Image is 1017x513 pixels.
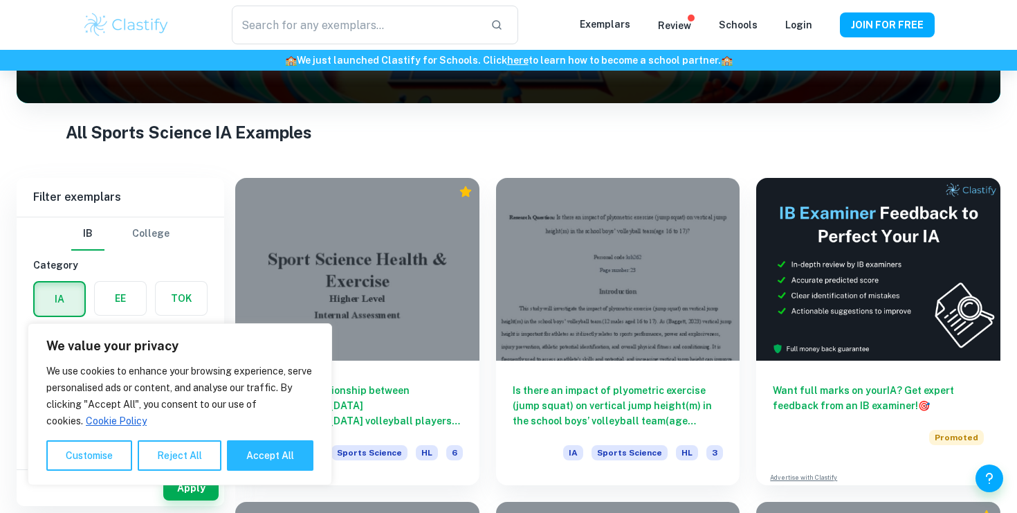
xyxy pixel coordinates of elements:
[46,363,313,429] p: We use cookies to enhance your browsing experience, serve personalised ads or content, and analys...
[285,55,297,66] span: 🏫
[721,55,733,66] span: 🏫
[756,178,1000,361] img: Thumbnail
[3,53,1014,68] h6: We just launched Clastify for Schools. Click to learn how to become a school partner.
[66,120,951,145] h1: All Sports Science IA Examples
[513,383,724,429] h6: Is there an impact of plyometric exercise (jump squat) on vertical jump height(m) in the school b...
[156,282,207,315] button: TOK
[719,19,758,30] a: Schools
[163,476,219,501] button: Apply
[17,178,224,217] h6: Filter exemplars
[658,18,691,33] p: Review
[235,178,479,485] a: What is the relationship between [DEMOGRAPHIC_DATA] [DEMOGRAPHIC_DATA] volleyball players lower-b...
[331,445,407,460] span: Sports Science
[563,445,583,460] span: IA
[676,445,698,460] span: HL
[756,178,1000,485] a: Want full marks on yourIA? Get expert feedback from an IB examiner!PromotedAdvertise with Clastify
[446,445,463,460] span: 6
[785,19,812,30] a: Login
[252,383,463,429] h6: What is the relationship between [DEMOGRAPHIC_DATA] [DEMOGRAPHIC_DATA] volleyball players lower-b...
[592,445,668,460] span: Sports Science
[71,217,169,251] div: Filter type choice
[773,383,984,413] h6: Want full marks on your IA ? Get expert feedback from an IB examiner!
[85,415,147,427] a: Cookie Policy
[929,430,984,445] span: Promoted
[35,282,84,316] button: IA
[46,440,132,471] button: Customise
[71,217,104,251] button: IB
[132,217,169,251] button: College
[227,440,313,471] button: Accept All
[496,178,740,485] a: Is there an impact of plyometric exercise (jump squat) on vertical jump height(m) in the school b...
[918,400,930,411] span: 🎯
[138,440,221,471] button: Reject All
[580,17,630,32] p: Exemplars
[232,6,479,44] input: Search for any exemplars...
[770,473,837,483] a: Advertise with Clastify
[507,55,529,66] a: here
[706,445,723,460] span: 3
[840,12,935,37] button: JOIN FOR FREE
[459,185,473,199] div: Premium
[416,445,438,460] span: HL
[28,323,332,485] div: We value your privacy
[975,465,1003,492] button: Help and Feedback
[82,11,170,39] img: Clastify logo
[33,258,208,273] h6: Category
[46,338,313,354] p: We value your privacy
[95,282,146,315] button: EE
